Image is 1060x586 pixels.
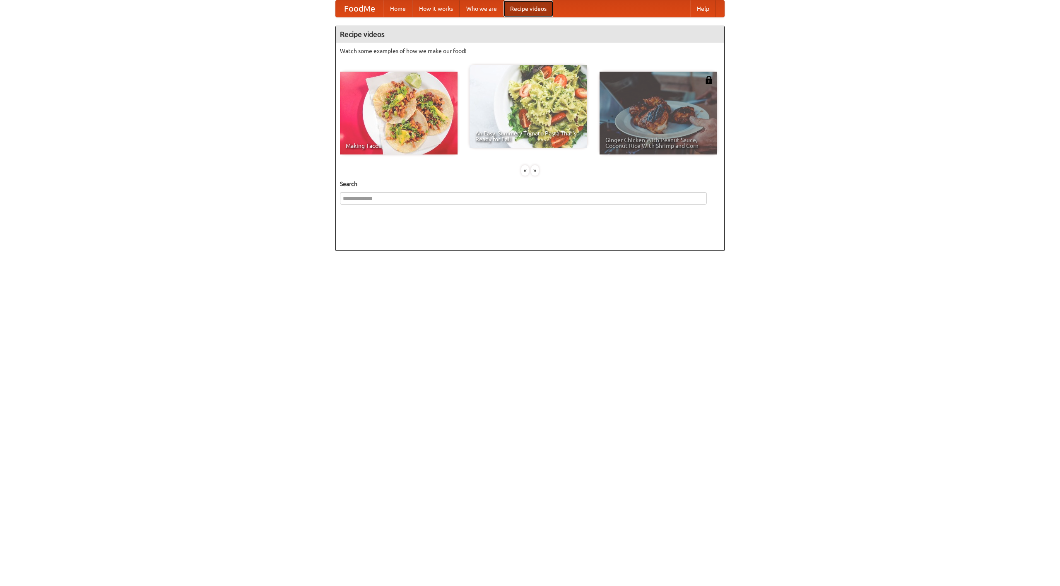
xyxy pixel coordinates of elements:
p: Watch some examples of how we make our food! [340,47,720,55]
a: Making Tacos [340,72,458,154]
a: Recipe videos [503,0,553,17]
h4: Recipe videos [336,26,724,43]
a: Who we are [460,0,503,17]
div: « [521,165,529,176]
h5: Search [340,180,720,188]
a: Home [383,0,412,17]
span: An Easy, Summery Tomato Pasta That's Ready for Fall [475,130,581,142]
div: » [531,165,539,176]
span: Making Tacos [346,143,452,149]
img: 483408.png [705,76,713,84]
a: An Easy, Summery Tomato Pasta That's Ready for Fall [470,65,587,148]
a: Help [690,0,716,17]
a: How it works [412,0,460,17]
a: FoodMe [336,0,383,17]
